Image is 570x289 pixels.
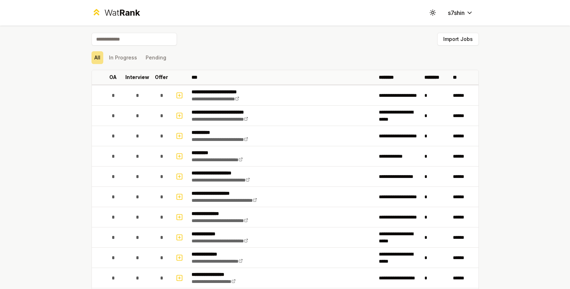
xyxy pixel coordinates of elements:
[125,74,149,81] p: Interview
[155,74,168,81] p: Offer
[119,7,140,18] span: Rank
[91,7,140,19] a: WatRank
[106,51,140,64] button: In Progress
[143,51,169,64] button: Pending
[437,33,479,46] button: Import Jobs
[91,51,103,64] button: All
[448,9,465,17] span: s7shin
[104,7,140,19] div: Wat
[442,6,479,19] button: s7shin
[109,74,117,81] p: OA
